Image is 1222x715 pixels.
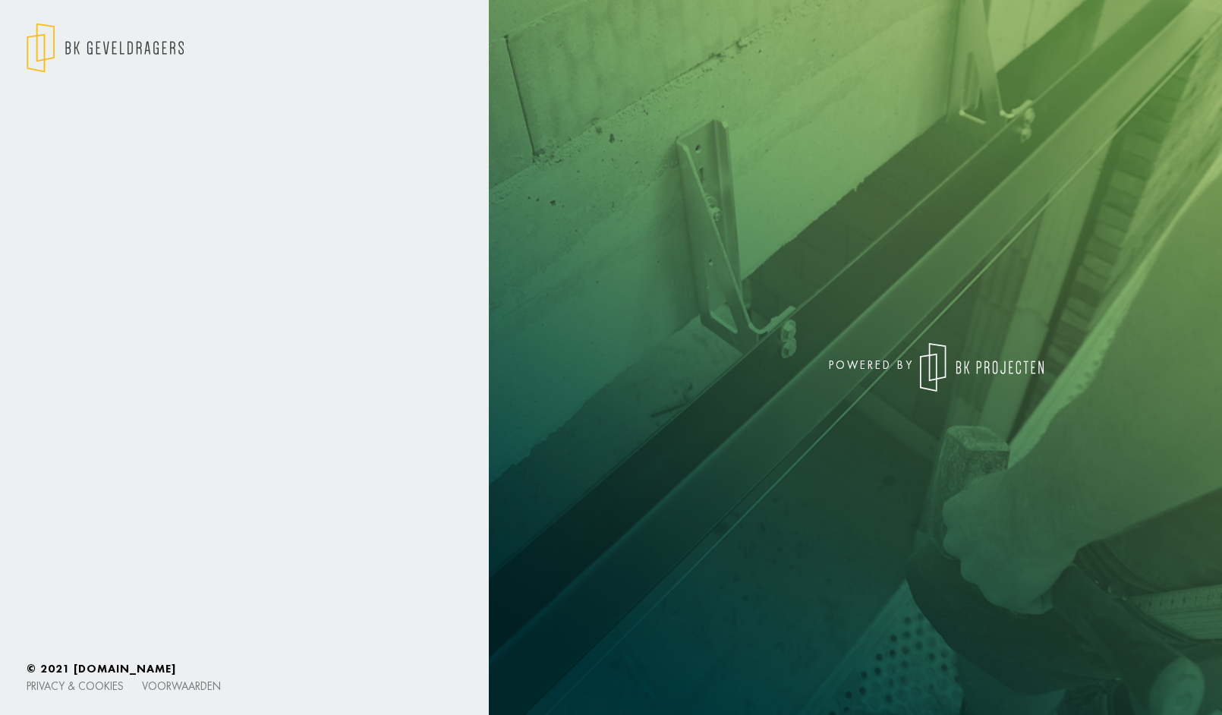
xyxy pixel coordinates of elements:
img: logo [920,343,1044,392]
a: Voorwaarden [142,679,221,693]
div: powered by [622,343,1044,392]
img: logo [27,23,184,73]
a: Privacy & cookies [27,679,124,693]
h6: © 2021 [DOMAIN_NAME] [27,662,1195,676]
